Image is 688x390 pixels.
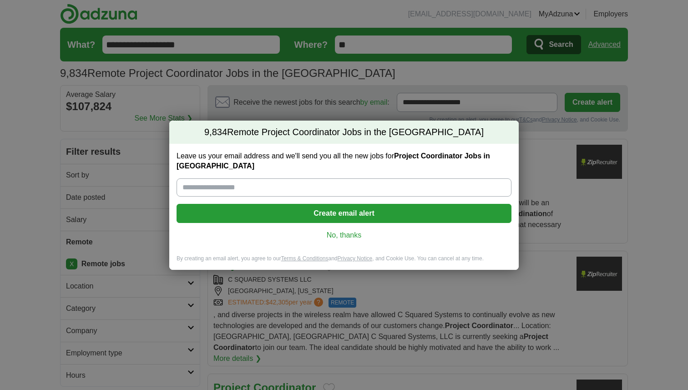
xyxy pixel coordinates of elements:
a: Privacy Notice [338,255,373,262]
label: Leave us your email address and we'll send you all the new jobs for [177,151,511,171]
a: Terms & Conditions [281,255,328,262]
span: 9,834 [204,126,227,139]
div: By creating an email alert, you agree to our and , and Cookie Use. You can cancel at any time. [169,255,519,270]
h2: Remote Project Coordinator Jobs in the [GEOGRAPHIC_DATA] [169,121,519,144]
button: Create email alert [177,204,511,223]
a: No, thanks [184,230,504,240]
